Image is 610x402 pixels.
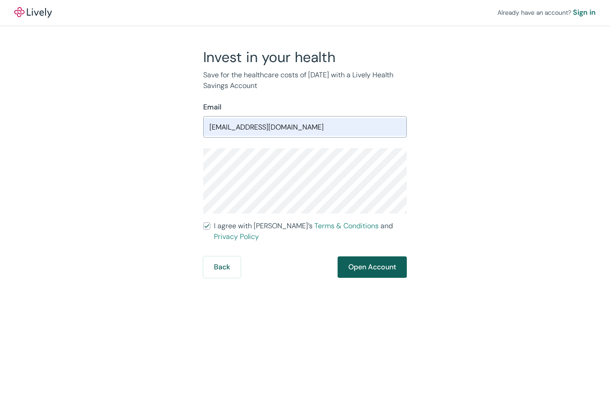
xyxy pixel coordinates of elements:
[14,7,52,18] a: LivelyLively
[203,48,407,66] h2: Invest in your health
[314,221,379,230] a: Terms & Conditions
[203,256,241,278] button: Back
[14,7,52,18] img: Lively
[573,7,596,18] a: Sign in
[203,102,221,113] label: Email
[214,221,407,242] span: I agree with [PERSON_NAME]’s and
[338,256,407,278] button: Open Account
[497,7,596,18] div: Already have an account?
[214,232,259,241] a: Privacy Policy
[203,70,407,91] p: Save for the healthcare costs of [DATE] with a Lively Health Savings Account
